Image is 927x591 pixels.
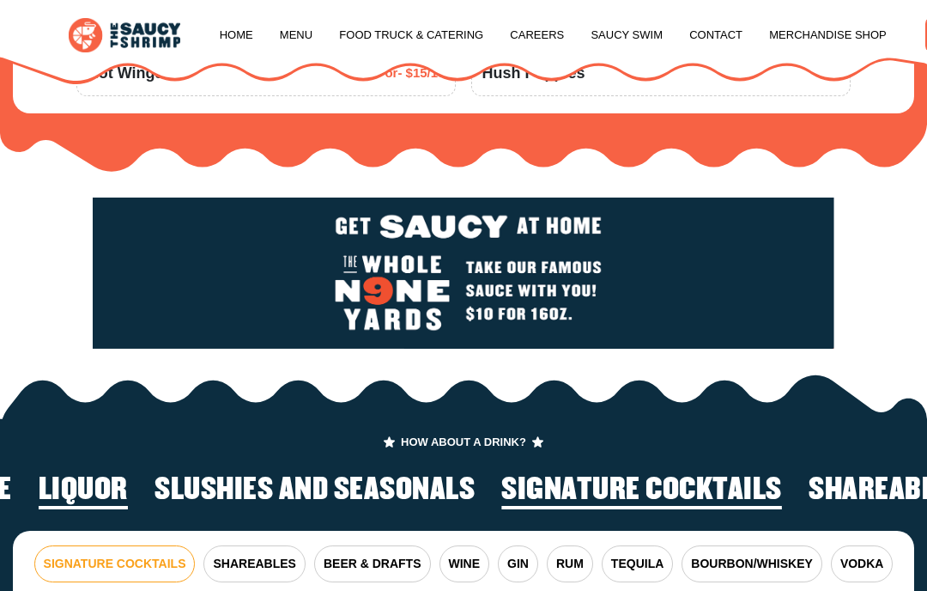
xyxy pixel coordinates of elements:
[39,473,128,511] li: 5 of 6
[44,555,186,573] span: SIGNATURE COCKTAILS
[769,3,887,68] a: Merchandise Shop
[840,555,884,573] span: VODKA
[602,545,673,582] button: TEQUILA
[34,545,196,582] button: SIGNATURE COCKTAILS
[556,555,584,573] span: RUM
[449,555,481,573] span: WINE
[498,545,538,582] button: GIN
[213,555,295,573] span: SHAREABLES
[439,545,490,582] button: WINE
[339,3,483,68] a: Food Truck & Catering
[93,198,834,349] img: logo
[220,3,253,68] a: Home
[689,3,742,68] a: Contact
[831,545,894,582] button: VODKA
[691,555,813,573] span: BOURBON/WHISKEY
[39,473,128,507] h2: Liquor
[203,545,305,582] button: SHAREABLES
[682,545,822,582] button: BOURBON/WHISKEY
[501,473,782,507] h2: Signature Cocktails
[154,473,475,511] li: 6 of 6
[501,473,782,511] li: 1 of 6
[547,545,593,582] button: RUM
[507,555,529,573] span: GIN
[324,555,421,573] span: BEER & DRAFTS
[280,3,312,68] a: Menu
[510,3,564,68] a: Careers
[591,3,663,68] a: Saucy Swim
[154,473,475,507] h2: Slushies and Seasonals
[314,545,431,582] button: BEER & DRAFTS
[384,436,543,448] span: HOW ABOUT A DRINK?
[69,18,180,52] img: logo
[611,555,663,573] span: TEQUILA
